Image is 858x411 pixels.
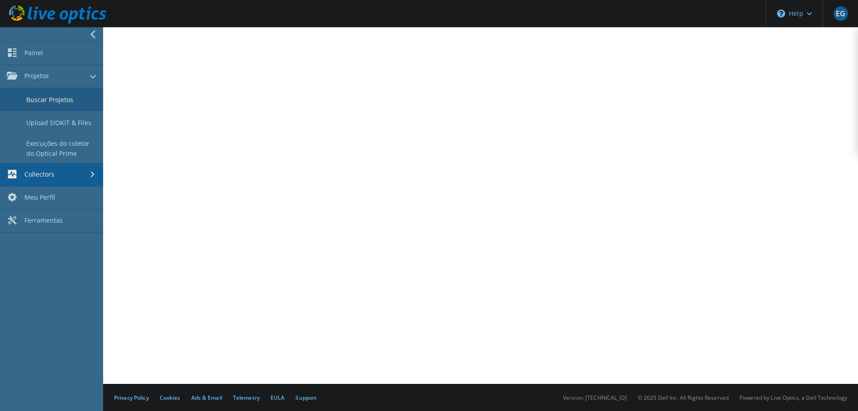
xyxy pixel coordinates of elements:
[114,394,149,402] a: Privacy Policy
[270,394,284,402] a: EULA
[777,9,785,18] svg: \n
[739,394,847,402] li: Powered by Live Optics, a Dell Technology
[638,394,729,402] li: © 2025 Dell Inc. All Rights Reserved
[834,6,848,21] span: EG
[563,394,627,402] li: Version: [TECHNICAL_ID]
[160,394,180,402] a: Cookies
[191,394,222,402] a: Ads & Email
[295,394,317,402] a: Support
[233,394,260,402] a: Telemetry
